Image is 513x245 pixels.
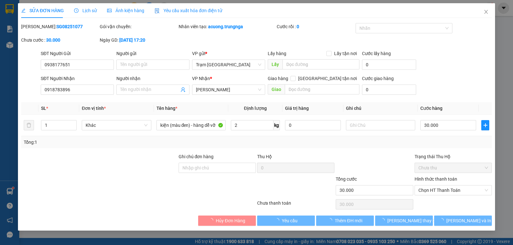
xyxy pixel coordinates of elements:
div: Cước rồi : [277,23,354,30]
span: SỬA ĐƠN HÀNG [21,8,64,13]
span: Yêu cầu xuất hóa đơn điện tử [155,8,222,13]
span: loading [275,218,282,223]
div: Chưa thanh toán [256,200,335,211]
div: Chưa cước : [21,37,98,44]
div: Người nhận [116,75,189,82]
span: Giá trị hàng [285,106,309,111]
span: Ảnh kiện hàng [107,8,144,13]
span: [PERSON_NAME] thay đổi [387,217,439,224]
span: Chọn HT Thanh Toán [418,185,488,195]
button: [PERSON_NAME] và In [434,216,492,226]
span: [GEOGRAPHIC_DATA] tận nơi [296,75,359,82]
label: Cước giao hàng [362,76,394,81]
div: Trạng thái Thu Hộ [415,153,492,160]
span: user-add [181,87,186,92]
span: loading [439,218,446,223]
span: loading [380,218,387,223]
input: VD: Bàn, Ghế [156,120,226,130]
span: [PERSON_NAME] và In [446,217,491,224]
span: Lấy tận nơi [332,50,359,57]
button: Thêm ĐH mới [316,216,374,226]
input: Cước giao hàng [362,85,416,95]
li: VP [PERSON_NAME] [44,27,85,34]
span: clock-circle [74,8,79,13]
th: Ghi chú [343,102,418,115]
span: SL [41,106,46,111]
span: Trạm Sài Gòn [196,60,261,69]
span: Phan Thiết [196,85,261,94]
span: plus [482,123,489,128]
b: SG08251077 [56,24,83,29]
button: Hủy Đơn Hàng [198,216,256,226]
span: Hủy Đơn Hàng [216,217,245,224]
button: [PERSON_NAME] thay đổi [375,216,433,226]
div: VP gửi [192,50,265,57]
div: SĐT Người Nhận [41,75,114,82]
span: Giao hàng [268,76,288,81]
button: Yêu cầu [257,216,315,226]
b: 0 [297,24,299,29]
li: Trung Nga [3,3,93,15]
b: T1 [PERSON_NAME], P Phú Thuỷ [44,35,83,54]
label: Cước lấy hàng [362,51,391,56]
div: Nhân viên tạo: [179,23,276,30]
b: 30.000 [46,37,60,43]
span: Định lượng [244,106,267,111]
button: delete [24,120,34,130]
span: VP Nhận [192,76,210,81]
span: Lịch sử [74,8,97,13]
div: Tổng: 1 [24,139,198,146]
input: Cước lấy hàng [362,60,416,70]
span: Thêm ĐH mới [335,217,362,224]
span: Thu Hộ [257,154,272,159]
div: Ngày GD: [100,37,177,44]
div: Gói vận chuyển: [100,23,177,30]
img: icon [155,8,160,13]
div: [PERSON_NAME]: [21,23,98,30]
span: Lấy hàng [268,51,286,56]
span: loading [328,218,335,223]
div: SĐT Người Gửi [41,50,114,57]
span: Đơn vị tính [82,106,106,111]
input: Ghi Chú [346,120,415,130]
b: acuong.trungnga [208,24,243,29]
span: Tổng cước [336,176,357,182]
span: Khác [86,120,147,130]
span: Chưa thu [418,163,488,173]
span: Lấy [268,59,282,69]
li: VP Trạm [GEOGRAPHIC_DATA] [3,27,44,48]
span: close [484,9,489,14]
input: Dọc đường [282,59,360,69]
span: Yêu cầu [282,217,298,224]
span: kg [273,120,280,130]
span: Tên hàng [156,106,177,111]
label: Ghi chú đơn hàng [179,154,214,159]
b: [DATE] 17:20 [119,37,145,43]
span: edit [21,8,26,13]
span: Giao [268,84,285,94]
img: logo.jpg [3,3,26,26]
button: Close [477,3,495,21]
label: Hình thức thanh toán [415,176,457,182]
input: Ghi chú đơn hàng [179,163,256,173]
span: loading [209,218,216,223]
input: Dọc đường [285,84,360,94]
span: environment [44,36,49,40]
button: plus [481,120,489,130]
span: Cước hàng [420,106,442,111]
span: picture [107,8,112,13]
div: Người gửi [116,50,189,57]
